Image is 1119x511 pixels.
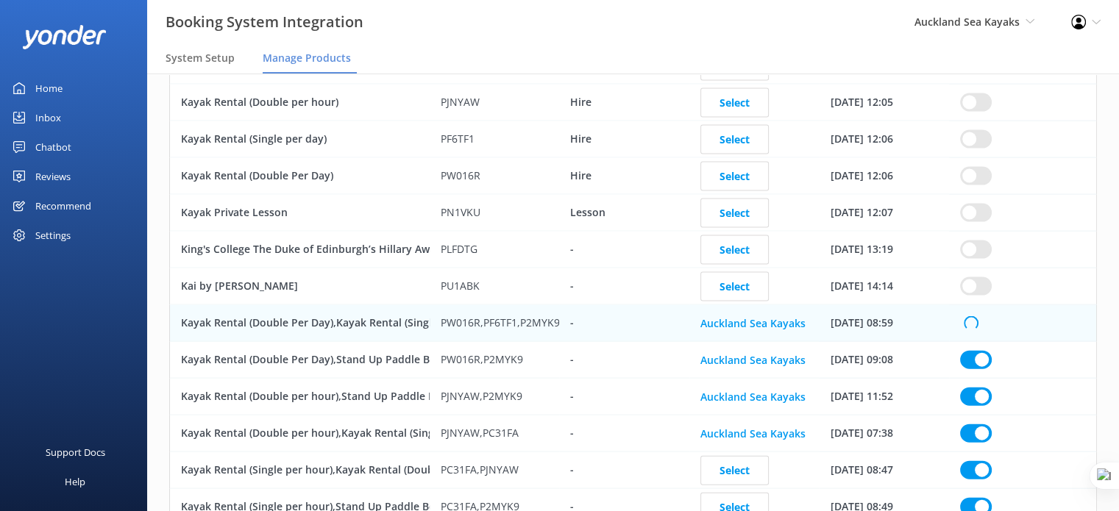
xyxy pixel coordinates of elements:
[700,352,806,366] a: Auckland Sea Kayaks
[559,452,689,489] div: -
[35,191,91,221] div: Recommend
[430,121,560,158] div: PF6TF1
[170,342,430,379] div: Kayak Rental (Double Per Day),Stand Up Paddle Board Hire
[819,121,949,158] div: 03 May 21 12:06
[169,452,1097,489] div: row
[700,124,769,154] button: Select
[700,389,806,403] a: Auckland Sea Kayaks
[559,121,689,158] div: Hire
[170,305,430,342] div: Kayak Rental (Double Per Day),Kayak Rental (Single per day),Stand Up Paddle Board Hire
[170,268,430,305] div: Kai by Kayak
[700,271,769,301] button: Select
[700,318,806,328] button: Auckland Sea Kayaks
[700,315,806,329] a: Auckland Sea Kayaks
[559,268,689,305] div: -
[35,162,71,191] div: Reviews
[700,428,806,438] button: Auckland Sea Kayaks
[430,158,560,195] div: PW016R
[169,268,1097,305] div: row
[819,305,949,342] div: 16 Dec 21 08:59
[819,195,949,232] div: 03 May 21 12:07
[169,158,1097,195] div: row
[169,415,1097,452] div: row
[700,198,769,227] button: Select
[430,379,560,415] div: PJNYAW,P2MYK9
[819,268,949,305] div: 31 May 21 14:14
[170,379,430,415] div: Kayak Rental (Double per hour),Stand Up Paddle Board Hire
[169,121,1097,158] div: row
[700,235,769,264] button: Select
[559,158,689,195] div: Hire
[430,342,560,379] div: PW016R,P2MYK9
[170,452,430,489] div: Kayak Rental (Single per hour),Kayak Rental (Double per hour)
[700,391,806,401] button: Auckland Sea Kayaks
[35,132,71,162] div: Chatbot
[559,305,689,342] div: -
[700,426,806,440] a: Auckland Sea Kayaks
[819,415,949,452] div: 16 Jan 22 07:38
[46,437,105,467] div: Support Docs
[559,232,689,268] div: -
[819,158,949,195] div: 03 May 21 12:06
[700,455,769,485] button: Select
[700,51,769,80] button: Select
[170,415,430,452] div: Kayak Rental (Double per hour),Kayak Rental (Single per hour)
[700,161,769,190] button: Select
[430,232,560,268] div: PLFDTG
[35,221,71,250] div: Settings
[819,452,949,489] div: 20 Jan 22 08:47
[430,415,560,452] div: PJNYAW,PC31FA
[22,25,107,49] img: yonder-white-logo.png
[430,305,560,342] div: PW016R,PF6TF1,P2MYK9
[169,305,1097,342] div: row
[914,15,1020,29] span: Auckland Sea Kayaks
[559,85,689,121] div: Hire
[430,268,560,305] div: PU1ABK
[170,232,430,268] div: King's College The Duke of Edinburgh’s Hillary Award Silver Qualifying
[559,415,689,452] div: -
[559,342,689,379] div: -
[700,87,769,117] button: Select
[819,342,949,379] div: 16 Dec 21 09:08
[169,342,1097,379] div: row
[430,452,560,489] div: PC31FA,PJNYAW
[819,232,949,268] div: 30 May 21 13:19
[170,195,430,232] div: Kayak Private Lesson
[559,379,689,415] div: -
[559,195,689,232] div: Lesson
[700,354,806,365] button: Auckland Sea Kayaks
[819,379,949,415] div: 19 Dec 21 11:52
[169,379,1097,415] div: row
[430,195,560,232] div: PN1VKU
[430,85,560,121] div: PJNYAW
[169,232,1097,268] div: row
[35,74,63,103] div: Home
[169,85,1097,121] div: row
[170,158,430,195] div: Kayak Rental (Double Per Day)
[166,51,235,65] span: System Setup
[170,121,430,158] div: Kayak Rental (Single per day)
[819,85,949,121] div: 03 May 21 12:05
[65,467,85,496] div: Help
[166,10,363,34] h3: Booking System Integration
[35,103,61,132] div: Inbox
[263,51,351,65] span: Manage Products
[170,85,430,121] div: Kayak Rental (Double per hour)
[169,195,1097,232] div: row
